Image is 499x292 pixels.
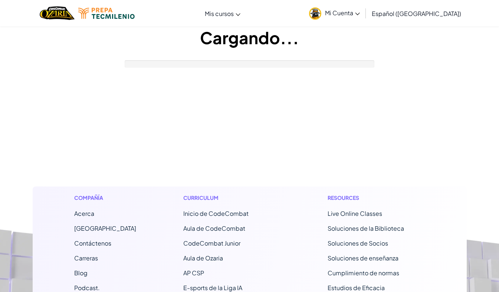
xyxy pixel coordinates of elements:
[325,9,360,17] span: Mi Cuenta
[328,194,425,202] h1: Resources
[74,194,136,202] h1: Compañía
[183,224,245,232] a: Aula de CodeCombat
[183,194,281,202] h1: Curriculum
[74,254,98,262] a: Carreras
[40,6,74,21] a: Ozaria by CodeCombat logo
[372,10,461,17] span: Español ([GEOGRAPHIC_DATA])
[74,284,100,292] a: Podcast.
[328,224,404,232] a: Soluciones de la Biblioteca
[183,284,242,292] a: E-sports de la Liga IA
[368,3,465,23] a: Español ([GEOGRAPHIC_DATA])
[328,239,388,247] a: Soluciones de Socios
[305,1,364,25] a: Mi Cuenta
[328,254,398,262] a: Soluciones de enseñanza
[309,7,321,20] img: avatar
[183,269,204,277] a: AP CSP
[183,239,240,247] a: CodeCombat Junior
[74,239,111,247] span: Contáctenos
[328,210,382,217] a: Live Online Classes
[328,269,399,277] a: Cumplimiento de normas
[74,210,94,217] a: Acerca
[78,8,135,19] img: Tecmilenio logo
[183,254,223,262] a: Aula de Ozaria
[74,224,136,232] a: [GEOGRAPHIC_DATA]
[328,284,385,292] a: Estudios de Eficacia
[40,6,74,21] img: Home
[201,3,244,23] a: Mis cursos
[183,210,249,217] span: Inicio de CodeCombat
[74,269,88,277] a: Blog
[205,10,234,17] span: Mis cursos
